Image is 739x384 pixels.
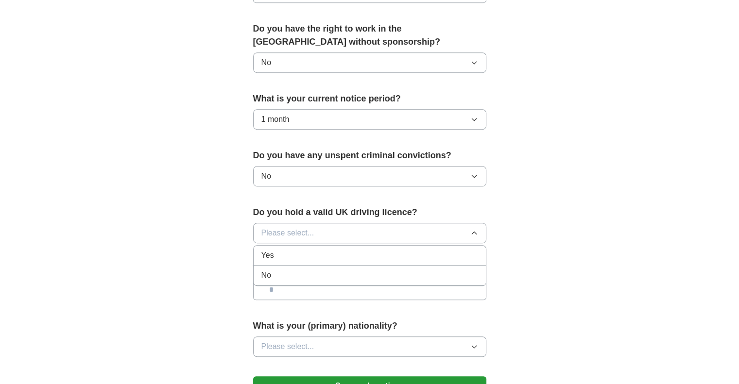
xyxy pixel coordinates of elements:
[253,166,486,186] button: No
[253,149,486,162] label: Do you have any unspent criminal convictions?
[261,341,314,352] span: Please select...
[261,269,271,281] span: No
[261,170,271,182] span: No
[253,223,486,243] button: Please select...
[253,109,486,130] button: 1 month
[261,227,314,239] span: Please select...
[253,52,486,73] button: No
[253,92,486,105] label: What is your current notice period?
[253,22,486,49] label: Do you have the right to work in the [GEOGRAPHIC_DATA] without sponsorship?
[261,57,271,68] span: No
[261,250,274,261] span: Yes
[253,206,486,219] label: Do you hold a valid UK driving licence?
[253,319,486,333] label: What is your (primary) nationality?
[261,114,290,125] span: 1 month
[253,336,486,357] button: Please select...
